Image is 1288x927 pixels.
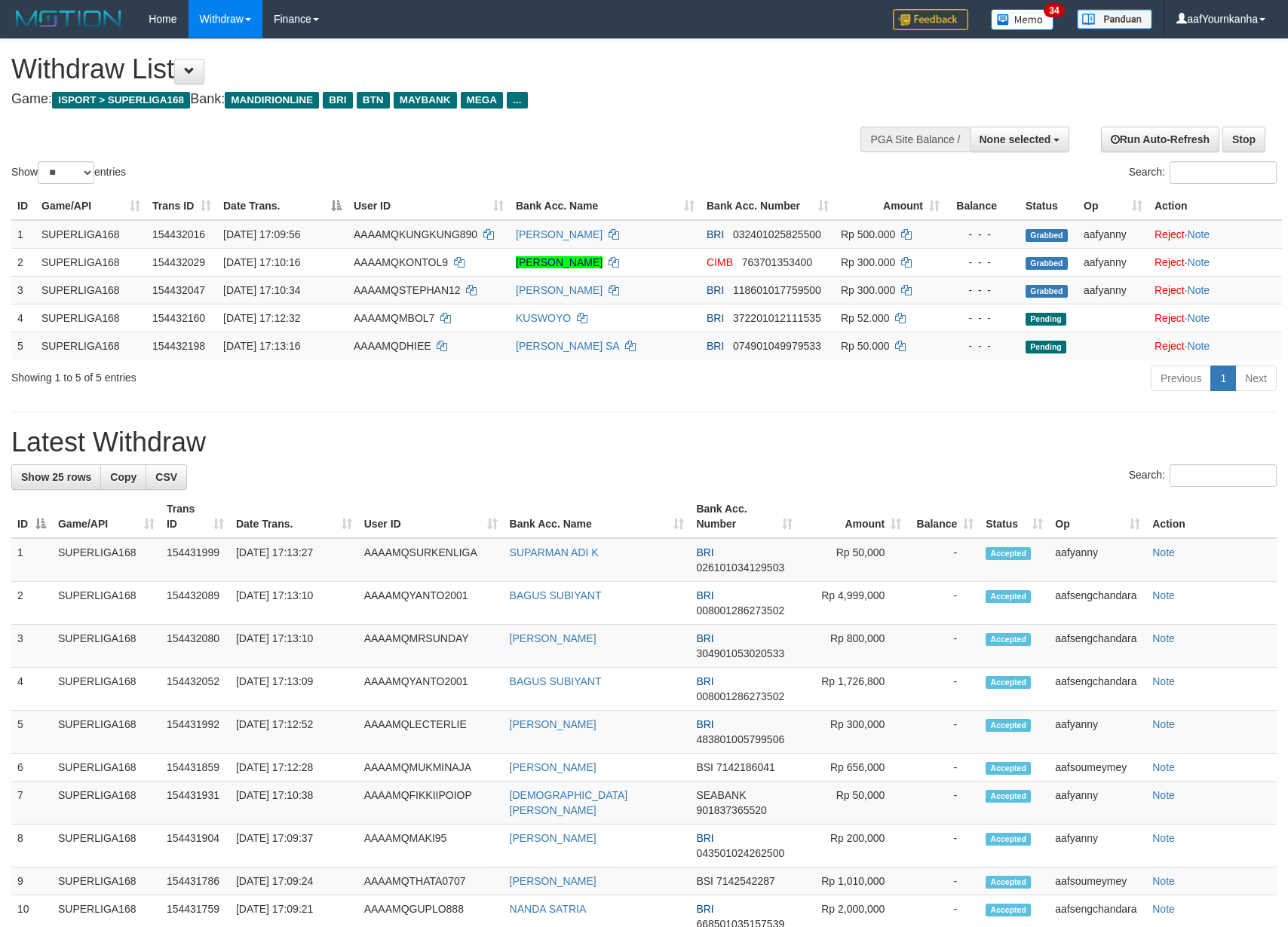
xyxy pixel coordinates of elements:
[986,547,1031,560] span: Accepted
[161,495,230,538] th: Trans ID: activate to sort column ascending
[394,92,457,109] span: MAYBANK
[11,427,1277,457] h1: Latest Withdraw
[1129,161,1277,184] label: Search:
[696,647,784,659] span: Copy 304901053020533 to clipboard
[1078,248,1148,276] td: aafyanny
[952,283,1014,298] div: - - -
[696,733,784,745] span: Copy 483801005799506 to clipboard
[1148,192,1282,220] th: Action
[1148,304,1282,332] td: ·
[230,711,358,754] td: [DATE] 17:12:52
[354,228,477,240] span: AAAAMQKUNGKUNG890
[38,161,94,184] select: Showentries
[733,284,821,296] span: Copy 118601017759500 to clipboard
[980,133,1051,145] span: None selected
[230,668,358,711] td: [DATE] 17:13:09
[52,782,161,825] td: SUPERLIGA168
[690,495,799,538] th: Bank Acc. Number: activate to sort column ascending
[907,495,980,538] th: Balance: activate to sort column ascending
[1152,761,1175,773] a: Note
[461,92,504,109] span: MEGA
[35,304,146,332] td: SUPERLIGA168
[1152,675,1175,687] a: Note
[1026,341,1066,353] span: Pending
[358,582,504,625] td: AAAAMQYANTO2001
[696,789,746,801] span: SEABANK
[152,256,205,268] span: 154432029
[952,255,1014,270] div: - - -
[860,127,969,152] div: PGA Site Balance /
[1049,754,1146,782] td: aafsoumeymey
[841,312,890,324] span: Rp 52.000
[35,192,146,220] th: Game/API: activate to sort column ascending
[230,825,358,867] td: [DATE] 17:09:37
[11,220,35,249] td: 1
[1049,782,1146,825] td: aafyanny
[1152,875,1175,887] a: Note
[707,256,733,268] span: CIMB
[223,312,300,324] span: [DATE] 17:12:32
[799,625,907,668] td: Rp 800,000
[1188,284,1210,296] a: Note
[516,312,571,324] a: KUSWOYO
[510,546,599,558] a: SUPARMAN ADI K
[225,92,319,109] span: MANDIRIONLINE
[841,256,895,268] span: Rp 300.000
[516,284,603,296] a: [PERSON_NAME]
[1049,867,1146,895] td: aafsoumeymey
[1152,832,1175,844] a: Note
[799,754,907,782] td: Rp 656,000
[1155,284,1185,296] a: Reject
[152,228,205,240] span: 154432016
[354,284,461,296] span: AAAAMQSTEPHAN12
[11,276,35,304] td: 3
[696,804,766,816] span: Copy 901837365520 to clipboard
[1155,312,1185,324] a: Reject
[510,875,596,887] a: [PERSON_NAME]
[1155,228,1185,240] a: Reject
[510,761,596,773] a: [PERSON_NAME]
[152,312,205,324] span: 154432160
[358,711,504,754] td: AAAAMQLECTERLIE
[11,161,126,184] label: Show entries
[52,754,161,782] td: SUPERLIGA168
[1129,464,1277,487] label: Search:
[230,495,358,538] th: Date Trans.: activate to sort column ascending
[1049,825,1146,867] td: aafyanny
[1049,495,1146,538] th: Op: activate to sort column ascending
[230,538,358,582] td: [DATE] 17:13:27
[52,825,161,867] td: SUPERLIGA168
[510,903,587,915] a: NANDA SATRIA
[11,582,52,625] td: 2
[1188,256,1210,268] a: Note
[1049,711,1146,754] td: aafyanny
[323,92,352,109] span: BRI
[986,762,1031,775] span: Accepted
[1188,312,1210,324] a: Note
[986,633,1031,646] span: Accepted
[11,192,35,220] th: ID
[907,668,980,711] td: -
[35,220,146,249] td: SUPERLIGA168
[52,668,161,711] td: SUPERLIGA168
[52,867,161,895] td: SUPERLIGA168
[510,589,602,601] a: BAGUS SUBIYANT
[696,589,713,601] span: BRI
[696,903,713,915] span: BRI
[696,546,713,558] span: BRI
[733,228,821,240] span: Copy 032401025825500 to clipboard
[11,495,52,538] th: ID: activate to sort column descending
[223,284,300,296] span: [DATE] 17:10:34
[161,782,230,825] td: 154431931
[1078,220,1148,249] td: aafyanny
[146,464,187,490] a: CSV
[799,782,907,825] td: Rp 50,000
[1151,366,1211,391] a: Previous
[161,867,230,895] td: 154431786
[11,54,844,84] h1: Withdraw List
[980,495,1049,538] th: Status: activate to sort column ascending
[52,625,161,668] td: SUPERLIGA168
[358,867,504,895] td: AAAAMQTHATA0707
[1210,366,1236,391] a: 1
[707,312,724,324] span: BRI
